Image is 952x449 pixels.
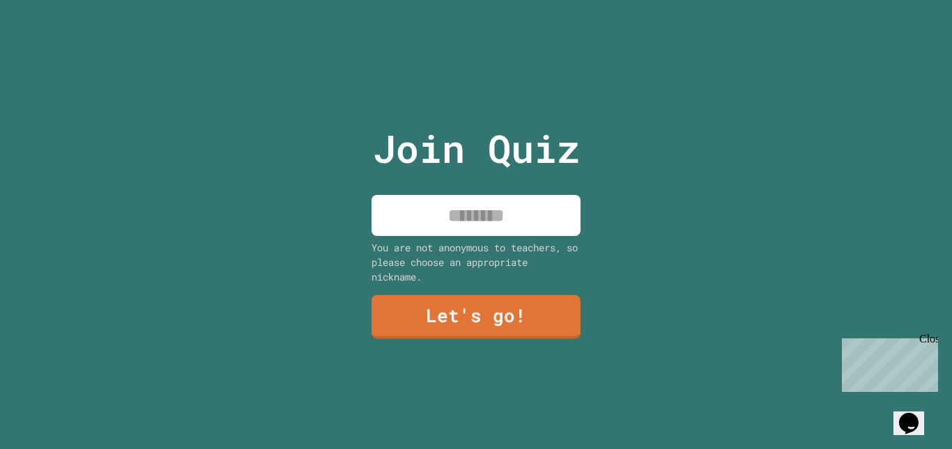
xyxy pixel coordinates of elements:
p: Join Quiz [373,120,580,178]
iframe: chat widget [836,333,938,392]
div: You are not anonymous to teachers, so please choose an appropriate nickname. [371,240,581,284]
iframe: chat widget [893,393,938,435]
a: Let's go! [371,295,581,339]
div: Chat with us now!Close [6,6,96,88]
